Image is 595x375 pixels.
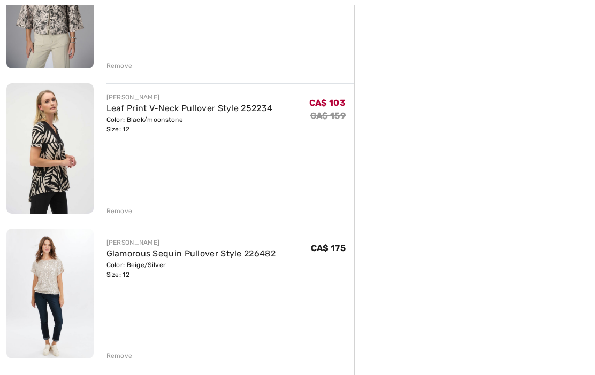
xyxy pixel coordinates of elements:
[106,206,133,216] div: Remove
[106,238,276,247] div: [PERSON_NAME]
[309,98,346,108] span: CA$ 103
[311,243,346,253] span: CA$ 175
[310,111,346,121] s: CA$ 159
[106,103,273,113] a: Leaf Print V-Neck Pullover Style 252234
[106,61,133,71] div: Remove
[6,83,94,213] img: Leaf Print V-Neck Pullover Style 252234
[106,92,273,102] div: [PERSON_NAME]
[106,248,276,259] a: Glamorous Sequin Pullover Style 226482
[6,229,94,359] img: Glamorous Sequin Pullover Style 226482
[106,115,273,134] div: Color: Black/moonstone Size: 12
[106,260,276,279] div: Color: Beige/Silver Size: 12
[106,351,133,361] div: Remove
